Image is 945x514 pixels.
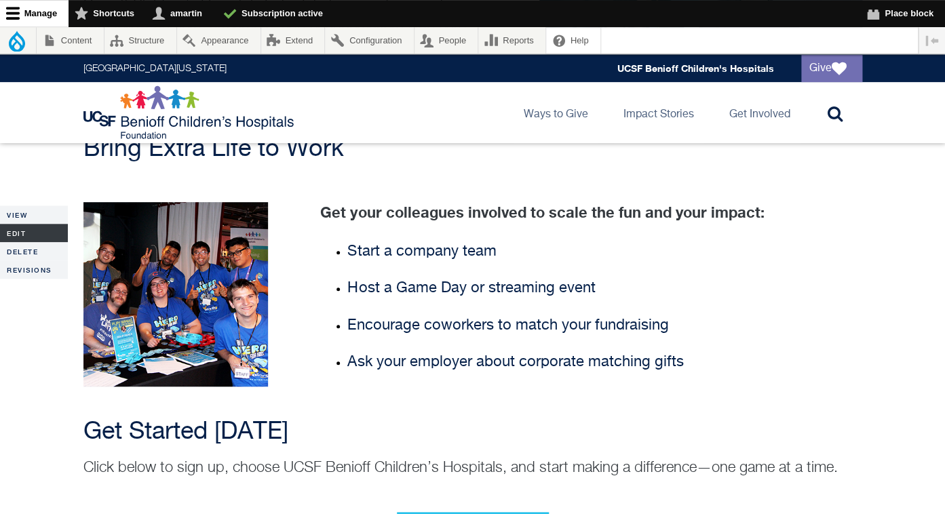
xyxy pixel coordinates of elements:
img: Logo for UCSF Benioff Children's Hospitals Foundation [83,85,297,140]
a: Help [546,27,600,54]
a: Ways to Give [513,82,599,143]
a: Content [37,27,104,54]
p: Click below to sign up, choose UCSF Benioff Children’s Hospitals, and start making a difference—o... [83,458,862,478]
a: [GEOGRAPHIC_DATA][US_STATE] [83,64,227,73]
strong: Get your colleagues involved to scale the fun and your impact: [320,203,764,221]
a: Give [801,55,862,82]
img: Extra Life at work [83,202,268,387]
a: Impact Stories [613,82,705,143]
a: Extend [261,27,325,54]
a: Appearance [177,27,261,54]
a: People [414,27,478,54]
h2: Bring Extra Life to Work [83,136,862,163]
h4: Ask your employer about corporate matching gifts [347,354,862,371]
h2: Get Started [DATE] [83,418,862,446]
a: Get Involved [718,82,801,143]
h4: Host a Game Day or streaming event [347,280,862,297]
button: Vertical orientation [919,27,945,54]
a: UCSF Benioff Children's Hospitals [617,62,774,74]
a: Configuration [325,27,413,54]
h4: Start a company team [347,243,862,260]
h4: Encourage coworkers to match your fundraising [347,317,862,334]
a: Reports [478,27,545,54]
a: Structure [104,27,176,54]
